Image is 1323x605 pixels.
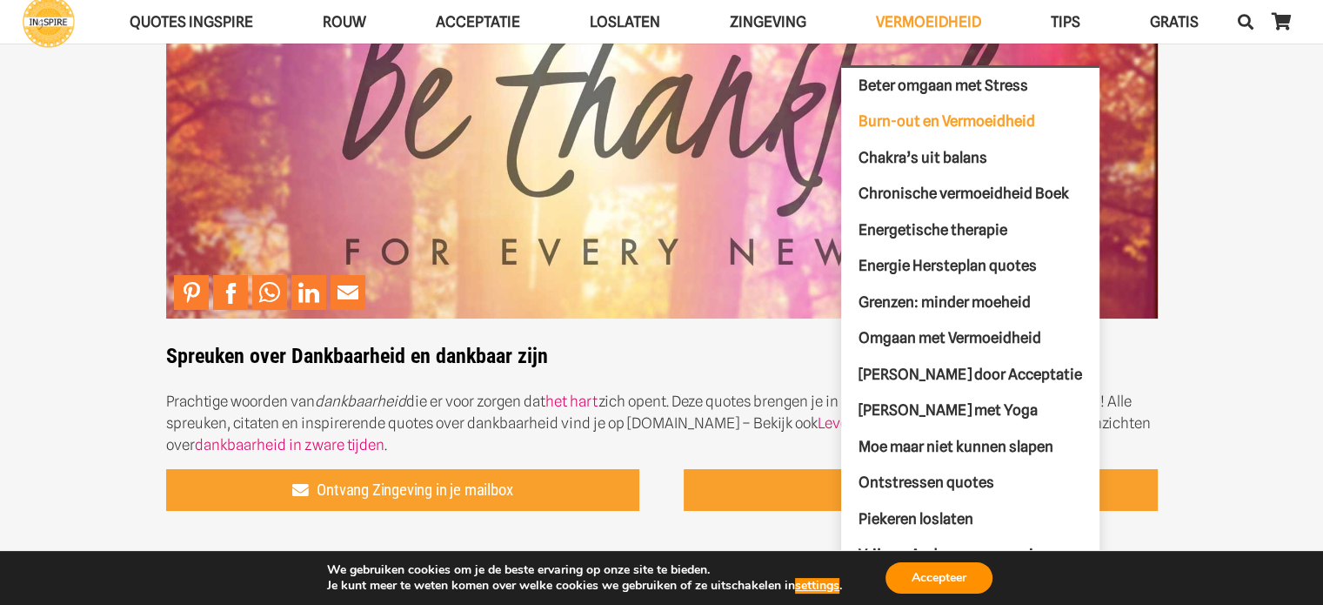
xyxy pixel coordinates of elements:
[841,212,1099,249] a: Energetische therapie
[331,275,365,310] a: Mail to Email This
[291,275,326,310] a: Share to LinkedIn
[841,537,1099,574] a: Vrij van Andermans energie
[841,465,1099,501] a: Ontstressen quotes
[252,275,287,310] a: Share to WhatsApp
[859,185,1069,202] span: Chronische vermoeidheid Boek
[841,176,1099,212] a: Chronische vermoeidheid Boek
[195,436,384,454] a: dankbaarheid in zware tijden
[841,501,1099,538] a: Piekeren loslaten
[841,429,1099,466] a: Moe maar niet kunnen slapen
[859,112,1035,130] span: Burn-out en Vermoeidheid
[885,562,992,594] button: Accepteer
[327,562,842,578] p: We gebruiken cookies om je de beste ervaring op onze site te bieden.
[684,469,1158,511] a: Geef een donatie
[841,68,1099,104] a: Beter omgaan met Stress
[841,357,1099,393] a: [PERSON_NAME] door Acceptatie
[327,578,842,594] p: Je kunt meer te weten komen over welke cookies we gebruiken of ze uitschakelen in .
[859,401,1038,419] span: [PERSON_NAME] met Yoga
[291,275,331,310] li: LinkedIn
[876,13,981,30] span: VERMOEIDHEID
[841,248,1099,285] a: Energie Hersteplan quotes
[859,474,994,491] span: Ontstressen quotes
[859,221,1007,239] span: Energetische therapie
[841,104,1099,140] a: Burn-out en Vermoeidheid
[252,275,291,310] li: WhatsApp
[841,140,1099,177] a: Chakra’s uit balans
[859,293,1031,311] span: Grenzen: minder moeheid
[436,13,520,30] span: Acceptatie
[841,393,1099,429] a: [PERSON_NAME] met Yoga
[213,275,252,310] li: Facebook
[130,13,253,30] span: QUOTES INGSPIRE
[174,275,209,310] a: Pin to Pinterest
[859,438,1053,455] span: Moe maar niet kunnen slapen
[859,77,1028,94] span: Beter omgaan met Stress
[818,414,1070,432] a: Leven in dankbaarheid, hoe doe ik dat?
[859,510,973,528] span: Piekeren loslaten
[859,329,1041,346] span: Omgaan met Vermoeidheid
[730,13,806,30] span: Zingeving
[859,257,1037,274] span: Energie Hersteplan quotes
[317,481,512,500] span: Ontvang Zingeving in je mailbox
[1150,13,1199,30] span: GRATIS
[590,13,660,30] span: Loslaten
[315,393,406,410] em: dankbaarheid
[1051,13,1080,30] span: TIPS
[859,546,1041,563] span: Vrij van Andermans energie
[859,149,987,166] span: Chakra’s uit balans
[859,366,1082,383] span: [PERSON_NAME] door Acceptatie
[545,393,598,410] a: het hart
[323,13,366,30] span: ROUW
[841,285,1099,321] a: Grenzen: minder moeheid
[166,469,640,511] a: Ontvang Zingeving in je mailbox
[174,275,213,310] li: Pinterest
[331,275,370,310] li: Email This
[213,275,248,310] a: Share to Facebook
[795,578,839,594] button: settings
[841,320,1099,357] a: Omgaan met Vermoeidheid
[166,391,1158,456] p: Prachtige woorden van die er voor zorgen dat zich opent. Deze quotes brengen je in contact met de...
